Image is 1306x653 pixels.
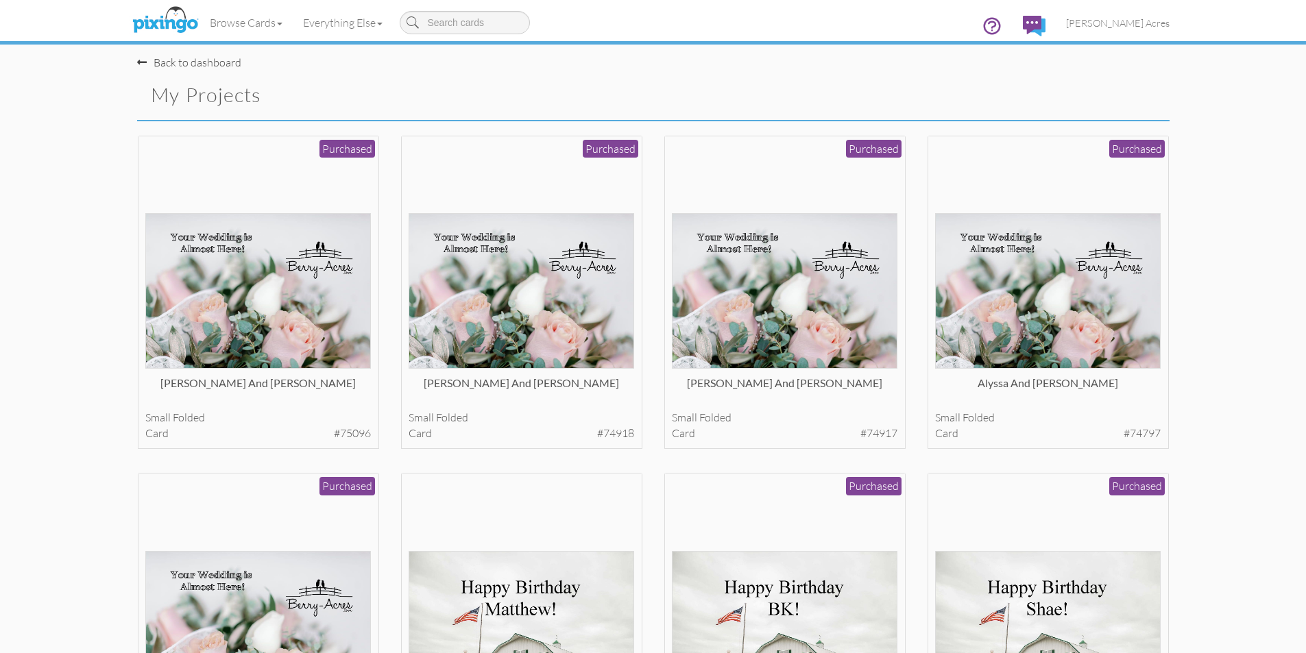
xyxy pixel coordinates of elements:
[293,5,393,40] a: Everything Else
[672,426,897,441] div: card
[597,426,634,441] span: #74918
[145,410,171,424] span: small
[151,84,629,106] h2: My Projects
[409,426,634,441] div: card
[846,140,902,158] div: Purchased
[699,410,731,424] span: folded
[319,477,375,495] div: Purchased
[860,426,897,441] span: #74917
[1124,426,1161,441] span: #74797
[1066,17,1170,29] span: [PERSON_NAME] Acres
[672,375,897,403] div: [PERSON_NAME] and [PERSON_NAME]
[319,140,375,158] div: Purchased
[137,56,241,69] a: Back to dashboard
[409,213,634,369] img: 135553-1-1757439174240-1340a7078c94dde5-qa.jpg
[409,375,634,403] div: [PERSON_NAME] and [PERSON_NAME]
[145,213,371,369] img: 135975-1-1758655997365-8ac6a2ccbfcce485-qa.jpg
[400,11,530,34] input: Search cards
[173,410,205,424] span: folded
[145,426,371,441] div: card
[846,477,902,495] div: Purchased
[935,213,1161,369] img: 135289-1-1756845698265-e44a6d2bd17e696e-qa.jpg
[129,3,202,38] img: pixingo logo
[935,375,1161,403] div: Alyssa and [PERSON_NAME]
[409,410,434,424] span: small
[334,426,371,441] span: #75096
[1023,16,1045,36] img: comments.svg
[145,375,371,403] div: [PERSON_NAME] and [PERSON_NAME]
[1109,477,1165,495] div: Purchased
[1056,5,1180,40] a: [PERSON_NAME] Acres
[583,140,638,158] div: Purchased
[1109,140,1165,158] div: Purchased
[963,410,995,424] span: folded
[672,410,697,424] span: small
[672,213,897,369] img: 135551-1-1757438881682-fe7a7a5f8821a438-qa.jpg
[935,410,960,424] span: small
[436,410,468,424] span: folded
[935,426,1161,441] div: card
[199,5,293,40] a: Browse Cards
